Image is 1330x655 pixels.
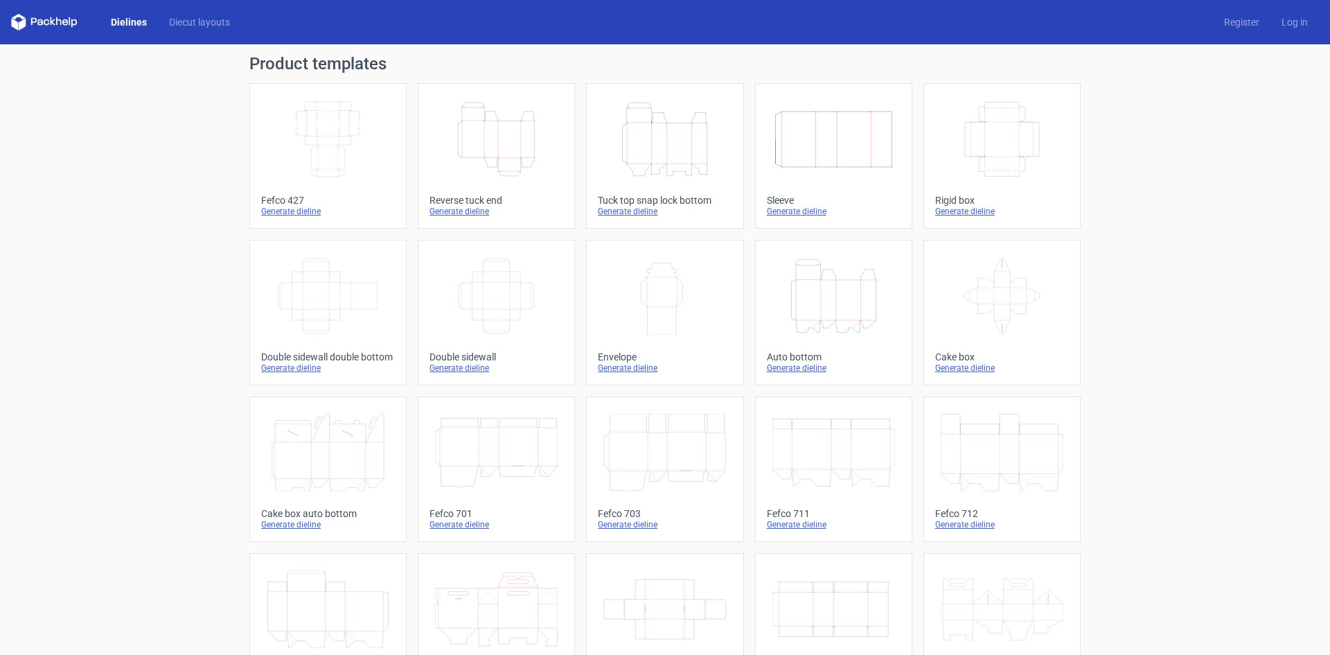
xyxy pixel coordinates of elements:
[586,240,743,385] a: EnvelopeGenerate dieline
[586,83,743,229] a: Tuck top snap lock bottomGenerate dieline
[935,508,1069,519] div: Fefco 712
[249,83,407,229] a: Fefco 427Generate dieline
[1270,15,1319,29] a: Log in
[261,363,395,374] div: Generate dieline
[418,83,575,229] a: Reverse tuck endGenerate dieline
[935,519,1069,530] div: Generate dieline
[935,363,1069,374] div: Generate dieline
[598,206,731,217] div: Generate dieline
[767,195,901,206] div: Sleeve
[935,351,1069,363] div: Cake box
[755,396,912,542] a: Fefco 711Generate dieline
[249,55,1081,72] h1: Product templates
[598,508,731,519] div: Fefco 703
[249,396,407,542] a: Cake box auto bottomGenerate dieline
[429,195,563,206] div: Reverse tuck end
[261,195,395,206] div: Fefco 427
[923,240,1081,385] a: Cake boxGenerate dieline
[935,195,1069,206] div: Rigid box
[755,83,912,229] a: SleeveGenerate dieline
[261,519,395,530] div: Generate dieline
[935,206,1069,217] div: Generate dieline
[598,519,731,530] div: Generate dieline
[261,351,395,363] div: Double sidewall double bottom
[767,519,901,530] div: Generate dieline
[767,206,901,217] div: Generate dieline
[586,396,743,542] a: Fefco 703Generate dieline
[158,15,241,29] a: Diecut layouts
[755,240,912,385] a: Auto bottomGenerate dieline
[261,508,395,519] div: Cake box auto bottom
[249,240,407,385] a: Double sidewall double bottomGenerate dieline
[429,508,563,519] div: Fefco 701
[598,363,731,374] div: Generate dieline
[429,363,563,374] div: Generate dieline
[767,351,901,363] div: Auto bottom
[923,396,1081,542] a: Fefco 712Generate dieline
[429,351,563,363] div: Double sidewall
[100,15,158,29] a: Dielines
[923,83,1081,229] a: Rigid boxGenerate dieline
[767,508,901,519] div: Fefco 711
[429,519,563,530] div: Generate dieline
[1213,15,1270,29] a: Register
[598,351,731,363] div: Envelope
[429,206,563,217] div: Generate dieline
[598,195,731,206] div: Tuck top snap lock bottom
[261,206,395,217] div: Generate dieline
[767,363,901,374] div: Generate dieline
[418,396,575,542] a: Fefco 701Generate dieline
[418,240,575,385] a: Double sidewallGenerate dieline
